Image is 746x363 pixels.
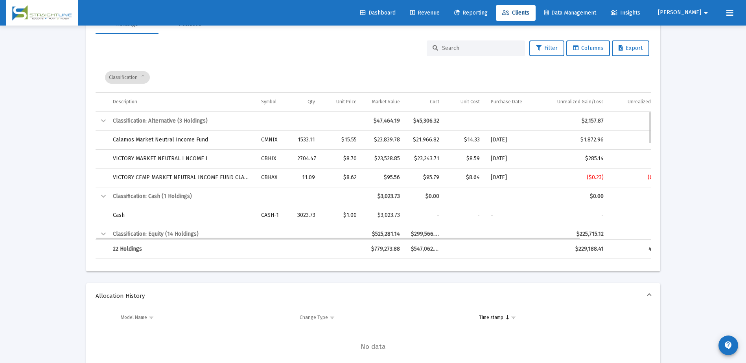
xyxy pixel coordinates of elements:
td: Column Time stamp [473,308,650,327]
div: $8.70 [326,155,357,163]
td: Column Change Type [294,308,473,327]
span: Reporting [454,9,488,16]
a: Insights [604,5,647,21]
button: Columns [566,40,610,56]
div: $8.64 [450,174,480,181]
div: $23,839.78 [368,136,400,144]
div: $23,528.85 [368,155,400,163]
td: VICTORY CEMP MARKET NEUTRAL INCOME FUND CLASS A [107,168,256,187]
div: - [491,211,533,219]
span: Insights [611,9,640,16]
div: $8.62 [326,174,357,181]
mat-icon: contact_support [724,341,733,350]
div: Unit Price [336,99,357,105]
div: ($0.23) [544,174,604,181]
td: Collapse [96,187,107,206]
td: Classification: Equity (14 Holdings) [107,225,363,244]
button: [PERSON_NAME] [648,5,720,20]
div: $14.33 [450,136,480,144]
td: Collapse [96,225,107,244]
div: 22 Holdings [113,245,250,253]
div: [DATE] [491,174,533,181]
span: Clients [502,9,529,16]
span: Show filter options for column 'Model Name' [148,314,154,320]
td: Column Description [107,93,256,112]
div: Description [113,99,137,105]
a: Clients [496,5,536,21]
div: $47,464.19 [368,117,400,125]
mat-expansion-panel-header: Allocation History [86,283,660,308]
div: Time stamp [479,314,503,321]
div: Data grid toolbar [105,62,645,92]
div: $225,715.12 [544,230,604,238]
span: Show filter options for column 'Time stamp' [510,314,516,320]
div: - [411,211,439,219]
div: $525,281.14 [368,230,400,238]
div: $0.00 [411,192,439,200]
button: Export [612,40,649,56]
div: $779,273.88 [368,245,400,253]
div: Market Value [372,99,400,105]
div: - [544,211,604,219]
td: Column Unit Cost [445,93,485,112]
div: 11.09 [297,174,315,181]
div: $547,062.00 [411,245,439,253]
td: Classification: Alternative (3 Holdings) [107,112,363,130]
td: CMNIX [256,130,292,149]
div: Model Name [121,314,147,321]
div: 1533.11 [297,136,315,144]
div: $23,243.71 [411,155,439,163]
span: Dashboard [360,9,396,16]
div: Data grid [96,62,651,259]
td: Column Unrealized Gain/Loss [538,93,609,112]
input: Search [442,45,519,51]
div: - [450,211,480,219]
div: Appraisals [86,15,660,271]
div: - [615,211,666,219]
span: Filter [536,45,558,51]
a: Reporting [448,5,494,21]
div: $299,566.02 [411,230,439,238]
div: 1.23% [615,155,666,163]
td: Column Purchase Date [485,93,538,112]
span: Show filter options for column 'Change Type' [329,314,335,320]
mat-icon: arrow_drop_down [701,5,711,21]
div: 41.89% [615,245,666,253]
div: $45,306.32 [411,117,439,125]
div: (0.24%) [615,174,666,181]
td: Column Symbol [256,93,292,112]
td: Column Qty [292,93,321,112]
span: Allocation History [96,292,648,300]
td: Column Model Name [115,308,295,327]
div: Change Type [300,314,328,321]
div: Unit Cost [460,99,480,105]
div: $0.00 [544,192,604,200]
td: Column Cost [405,93,445,112]
div: Purchase Date [491,99,522,105]
a: Data Management [538,5,602,21]
td: Calamos Market Neutral Income Fund [107,130,256,149]
span: [PERSON_NAME] [658,9,701,16]
div: 3023.73 [297,211,315,219]
span: Columns [573,45,603,51]
div: Classification [105,71,150,84]
div: $3,023.73 [368,192,400,200]
div: $2,157.87 [544,117,604,125]
div: 2704.47 [297,155,315,163]
div: $15.55 [326,136,357,144]
td: CBHAX [256,168,292,187]
div: [DATE] [491,155,533,163]
div: $1,872.96 [544,136,604,144]
td: Collapse [96,112,107,130]
div: Symbol [261,99,276,105]
a: Dashboard [354,5,402,21]
div: [DATE] [491,136,533,144]
button: Filter [529,40,564,56]
div: $8.59 [450,155,480,163]
div: Cost [430,99,439,105]
div: $95.56 [368,174,400,181]
td: Classification: Cash (1 Holdings) [107,187,363,206]
div: Unrealized Gain/Loss [557,99,604,105]
span: Export [619,45,643,51]
td: Column Market Value [362,93,405,112]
